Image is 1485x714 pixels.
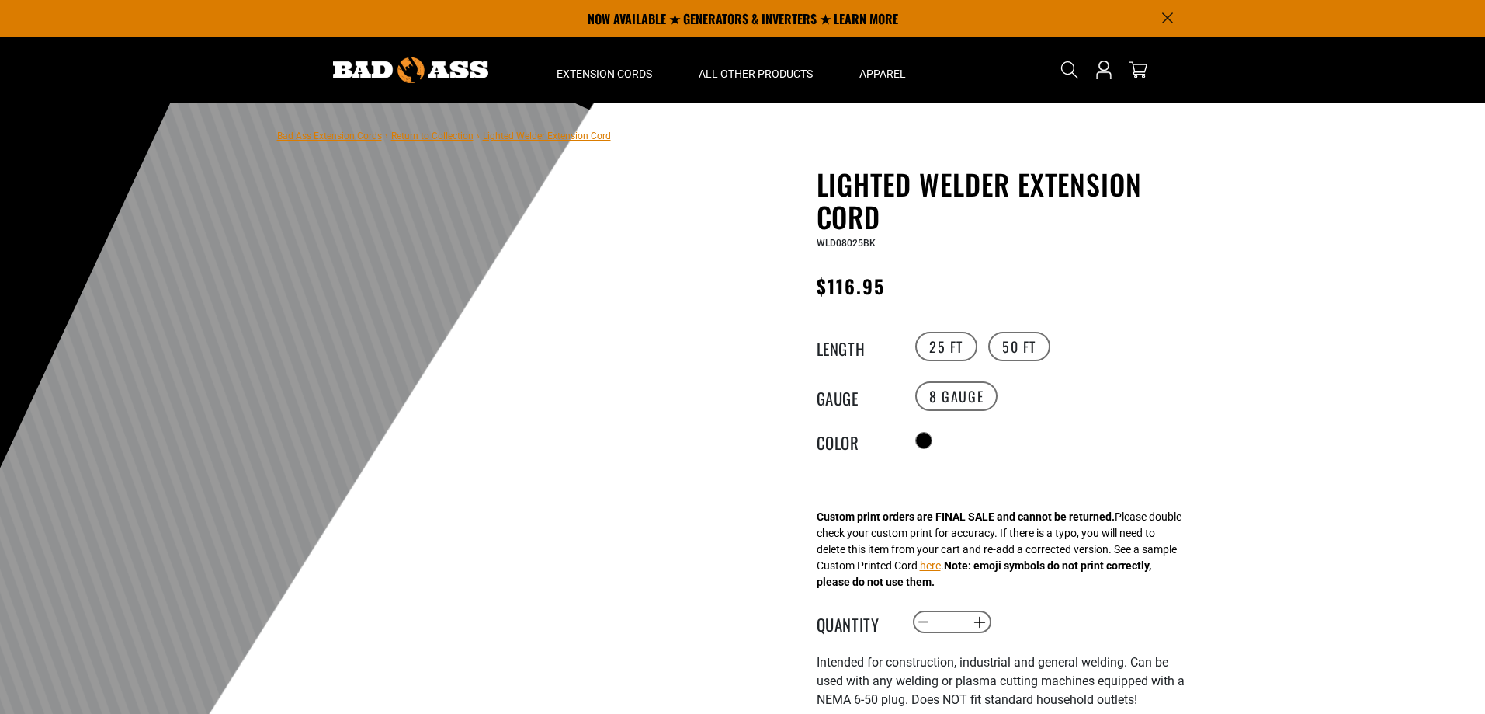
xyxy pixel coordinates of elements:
[817,168,1197,233] h1: Lighted Welder Extension Cord
[859,67,906,81] span: Apparel
[817,655,1185,707] span: Intended for construction, industrial and general welding. Can be used with any welding or plasma...
[483,131,611,141] span: Lighted Welder Extension Cord
[988,332,1050,361] label: 50 FT
[277,126,611,145] nav: breadcrumbs
[333,57,488,83] img: Bad Ass Extension Cords
[920,558,941,574] button: here
[391,131,474,141] a: Return to Collection
[817,509,1181,590] div: Please double check your custom print for accuracy. If there is a typo, you will need to delete t...
[817,336,894,357] legend: Length
[915,332,977,361] label: 25 FT
[915,381,998,411] label: 8 Gauge
[817,430,894,451] legend: Color
[1057,57,1082,82] summary: Search
[477,131,480,141] span: ›
[699,67,813,81] span: All Other Products
[836,37,929,103] summary: Apparel
[557,67,652,81] span: Extension Cords
[817,386,894,406] legend: Gauge
[817,238,876,249] span: WLD08025BK
[817,272,886,300] span: $116.95
[817,510,1115,523] strong: Custom print orders are FINAL SALE and cannot be returned.
[533,37,675,103] summary: Extension Cords
[675,37,836,103] summary: All Other Products
[817,559,1151,588] strong: Note: emoji symbols do not print correctly, please do not use them.
[277,131,382,141] a: Bad Ass Extension Cords
[817,612,894,632] label: Quantity
[385,131,388,141] span: ›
